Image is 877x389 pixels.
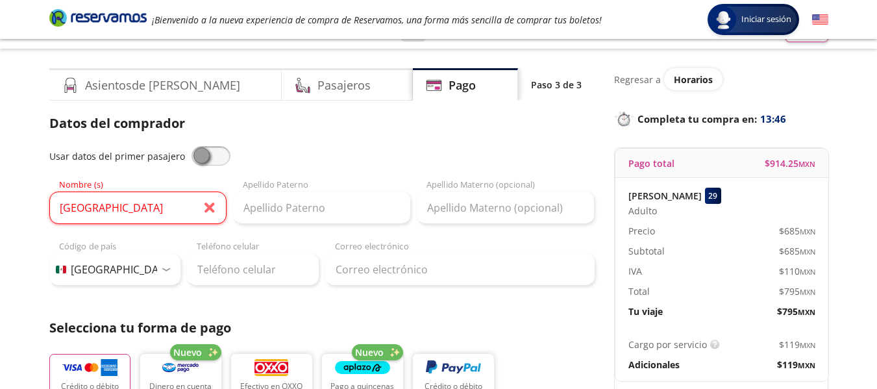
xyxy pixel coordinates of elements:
small: MXN [798,307,815,317]
span: $ 685 [779,244,815,258]
p: [PERSON_NAME] [628,189,702,203]
p: Cargo por servicio [628,338,707,351]
small: MXN [798,159,815,169]
small: MXN [800,340,815,350]
h4: Pasajeros [317,77,371,94]
p: IVA [628,264,642,278]
small: MXN [800,227,815,236]
small: MXN [800,247,815,257]
p: Regresar a [614,73,661,86]
small: MXN [761,29,779,40]
div: Regresar a ver horarios [614,68,828,90]
span: $ 110 [779,264,815,278]
p: Adicionales [628,358,680,371]
p: Tu viaje [628,305,663,318]
input: Apellido Paterno [233,192,410,224]
span: $ 795 [779,284,815,298]
img: MX [56,266,66,273]
div: 29 [705,188,721,204]
small: MXN [798,360,815,370]
span: Nuevo [173,345,202,359]
span: $ 795 [777,305,815,318]
i: Brand Logo [49,8,147,27]
span: $ 119 [777,358,815,371]
span: Adulto [628,204,657,218]
input: Apellido Materno (opcional) [417,192,594,224]
input: Nombre (s) [49,192,227,224]
p: Pago total [628,157,674,170]
p: Datos del comprador [49,114,595,133]
a: Brand Logo [49,8,147,31]
p: Selecciona tu forma de pago [49,318,595,338]
p: Subtotal [628,244,665,258]
span: Iniciar sesión [736,13,797,26]
p: Precio [628,224,655,238]
h4: Asientos de [PERSON_NAME] [85,77,240,94]
span: Usar datos del primer pasajero [49,150,185,162]
h4: Pago [449,77,476,94]
input: Correo electrónico [325,253,595,286]
p: Total [628,284,650,298]
button: English [812,12,828,28]
p: Completa tu compra en : [614,110,828,128]
span: Horarios [674,73,713,86]
em: ¡Bienvenido a la nueva experiencia de compra de Reservamos, una forma más sencilla de comprar tus... [152,14,602,26]
span: $ 119 [779,338,815,351]
span: $ 914.25 [765,157,815,170]
span: $ 685 [779,224,815,238]
input: Teléfono celular [187,253,319,286]
span: Nuevo [355,345,384,359]
small: MXN [800,287,815,297]
span: 13:46 [760,112,786,127]
p: Paso 3 de 3 [531,78,582,92]
small: MXN [800,267,815,277]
